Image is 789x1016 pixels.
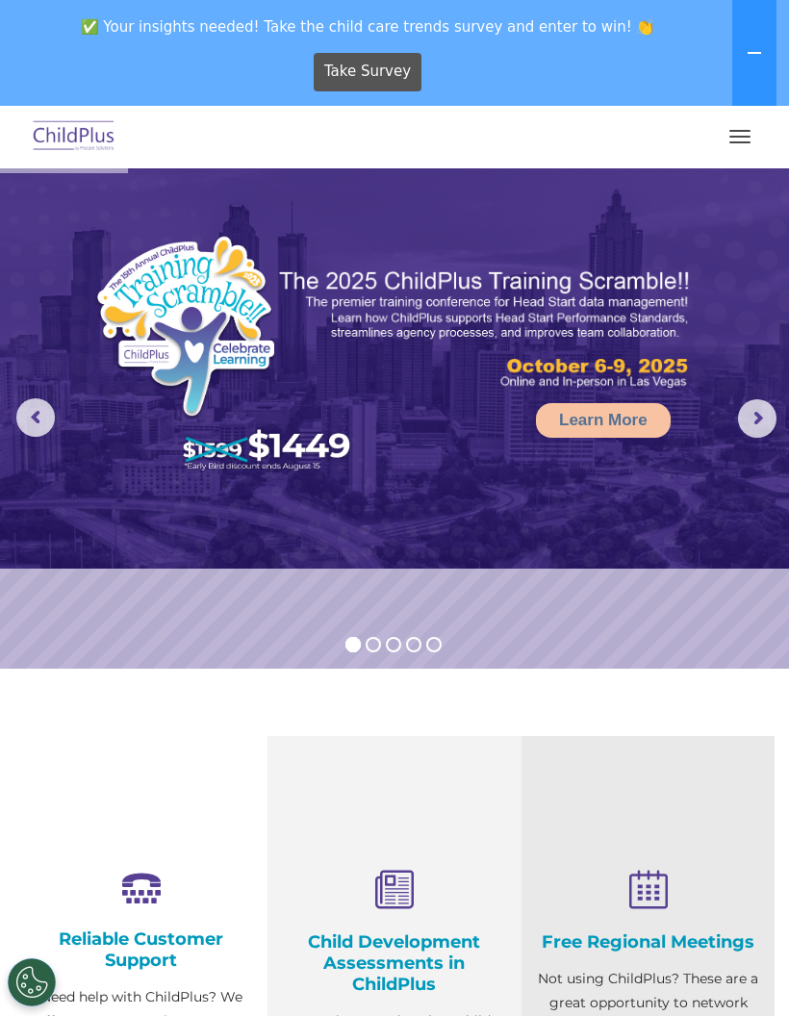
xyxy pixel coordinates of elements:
a: Learn More [536,403,671,438]
h4: Child Development Assessments in ChildPlus [282,931,506,995]
a: Take Survey [314,53,422,91]
h4: Reliable Customer Support [29,928,253,971]
img: ChildPlus by Procare Solutions [29,114,119,160]
button: Cookies Settings [8,958,56,1006]
h4: Free Regional Meetings [536,931,760,952]
span: ✅ Your insights needed! Take the child care trends survey and enter to win! 👏 [8,8,728,45]
span: Take Survey [324,55,411,89]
